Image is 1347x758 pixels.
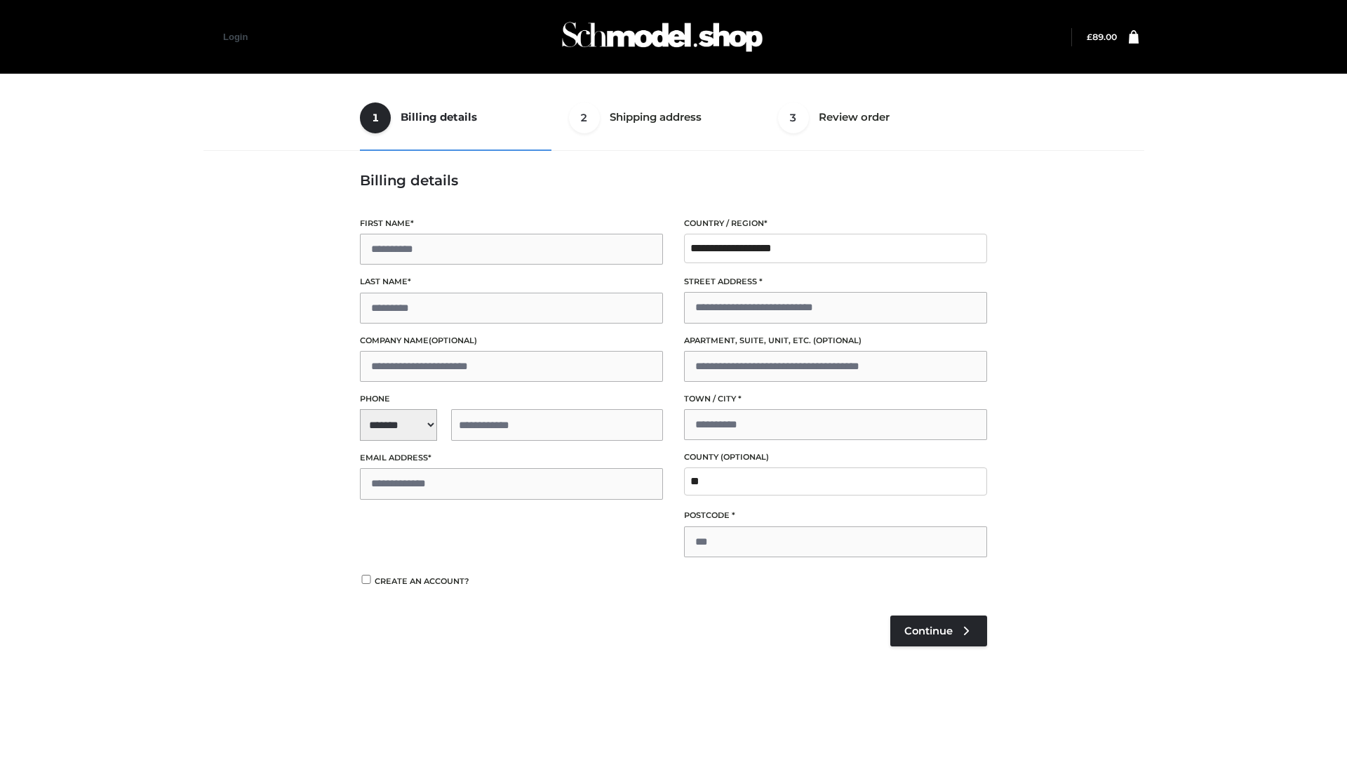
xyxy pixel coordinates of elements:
[904,625,953,637] span: Continue
[1087,32,1092,42] span: £
[360,334,663,347] label: Company name
[429,335,477,345] span: (optional)
[890,616,987,646] a: Continue
[360,392,663,406] label: Phone
[1087,32,1117,42] bdi: 89.00
[813,335,862,345] span: (optional)
[684,334,987,347] label: Apartment, suite, unit, etc.
[360,217,663,230] label: First name
[684,392,987,406] label: Town / City
[557,9,768,65] img: Schmodel Admin 964
[721,452,769,462] span: (optional)
[684,509,987,522] label: Postcode
[360,451,663,465] label: Email address
[360,275,663,288] label: Last name
[1087,32,1117,42] a: £89.00
[360,172,987,189] h3: Billing details
[684,217,987,230] label: Country / Region
[223,32,248,42] a: Login
[375,576,469,586] span: Create an account?
[360,575,373,584] input: Create an account?
[684,275,987,288] label: Street address
[684,451,987,464] label: County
